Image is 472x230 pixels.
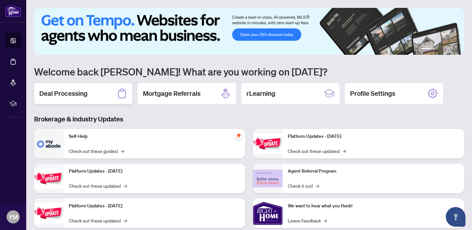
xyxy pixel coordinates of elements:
[69,182,127,189] a: Check out these updates!→
[444,48,447,51] button: 4
[316,182,319,189] span: →
[69,133,240,140] p: Self-Help
[39,89,88,98] h2: Deal Processing
[439,48,442,51] button: 3
[235,132,243,139] span: pushpin
[34,115,464,124] h3: Brokerage & Industry Updates
[9,212,18,221] span: YM
[69,202,240,210] p: Platform Updates - [DATE]
[69,147,124,155] a: Check out these guides!→
[288,217,327,224] a: Leave Feedback→
[34,203,64,223] img: Platform Updates - July 21, 2025
[434,48,437,51] button: 2
[5,5,21,17] img: logo
[455,48,458,51] button: 6
[34,129,64,158] img: Self-Help
[253,199,283,228] img: We want to hear what you think!
[350,89,395,98] h2: Profile Settings
[124,182,127,189] span: →
[288,168,459,175] p: Agent Referral Program
[288,133,459,140] p: Platform Updates - [DATE]
[124,217,127,224] span: →
[288,147,346,155] a: Check out these updates!→
[69,168,240,175] p: Platform Updates - [DATE]
[253,133,283,154] img: Platform Updates - June 23, 2025
[253,170,283,188] img: Agent Referral Program
[343,147,346,155] span: →
[143,89,201,98] h2: Mortgage Referrals
[324,217,327,224] span: →
[288,202,459,210] p: We want to hear what you think!
[450,48,452,51] button: 5
[121,147,124,155] span: →
[446,207,465,227] button: Open asap
[246,89,275,98] h2: rLearning
[288,182,319,189] a: Check it out!→
[34,168,64,189] img: Platform Updates - September 16, 2025
[34,65,464,78] h1: Welcome back [PERSON_NAME]! What are you working on [DATE]?
[69,217,127,224] a: Check out these updates!→
[421,48,431,51] button: 1
[34,8,464,55] img: Slide 0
